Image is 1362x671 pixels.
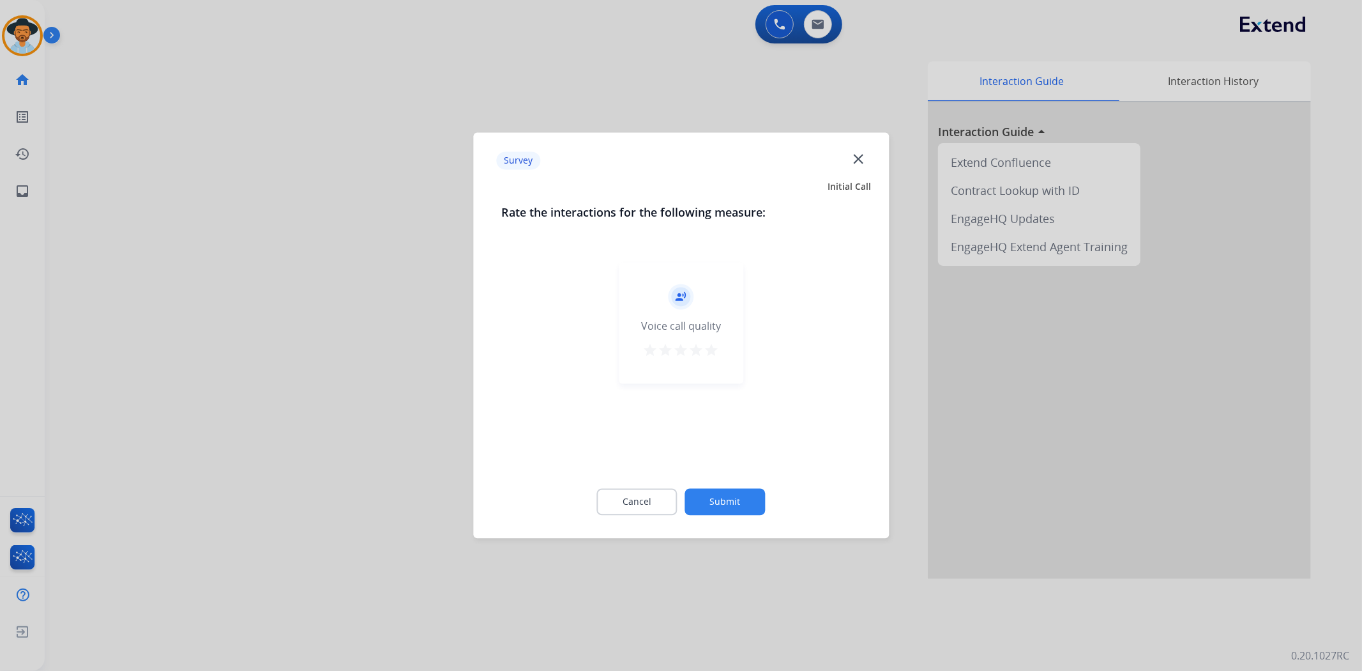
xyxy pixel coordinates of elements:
mat-icon: record_voice_over [676,291,687,303]
p: Survey [496,151,540,169]
mat-icon: star [704,343,720,359]
div: Voice call quality [641,319,721,334]
mat-icon: star [658,343,674,359]
button: Cancel [597,489,677,516]
mat-icon: star [689,343,704,359]
mat-icon: star [643,343,658,359]
p: 0.20.1027RC [1291,648,1349,663]
span: Initial Call [828,181,871,194]
mat-icon: star [674,343,689,359]
button: Submit [685,489,766,516]
mat-icon: close [850,150,866,167]
h3: Rate the interactions for the following measure: [501,204,861,222]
